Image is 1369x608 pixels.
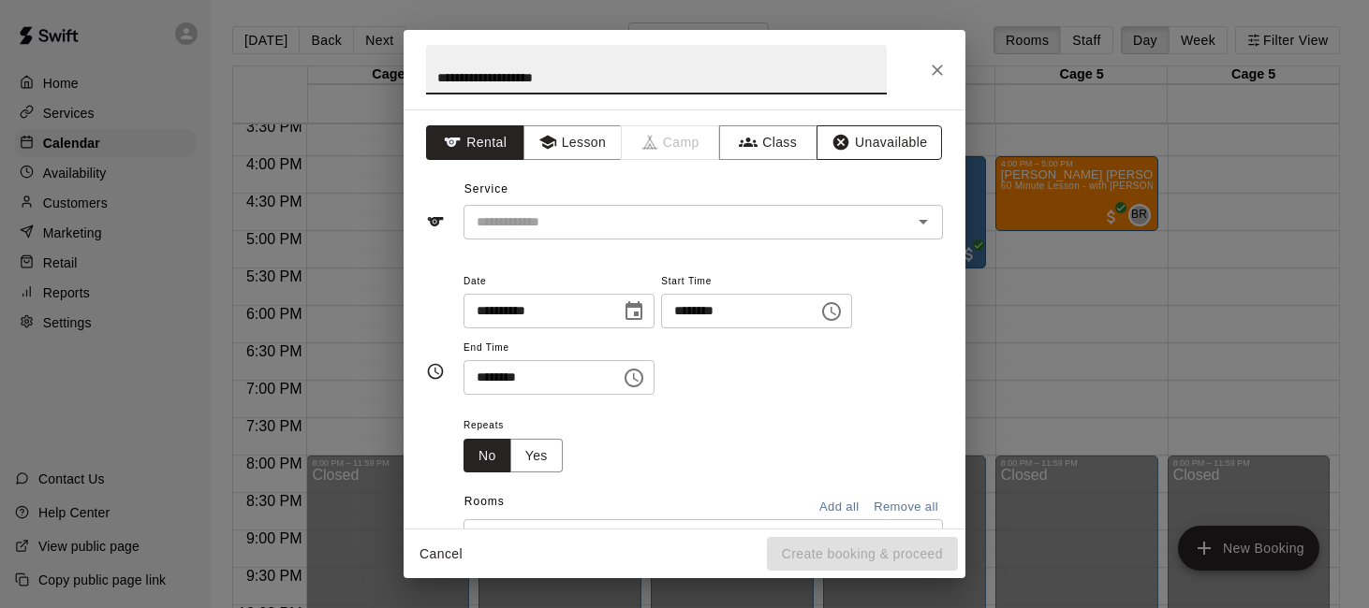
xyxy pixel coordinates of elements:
button: No [464,439,511,473]
button: Lesson [523,125,622,160]
button: Open [910,524,936,550]
span: Service [464,182,508,195]
button: Unavailable [817,125,942,160]
span: Rooms [464,495,505,508]
svg: Rooms [426,528,445,546]
button: Choose date, selected date is Sep 19, 2025 [615,293,653,330]
span: Date [464,269,655,295]
span: Camps can only be created in the Services page [622,125,720,160]
button: Choose time, selected time is 7:00 PM [813,293,850,330]
span: Repeats [464,413,578,439]
button: Rental [426,125,524,160]
button: Close [920,53,954,87]
button: Open [910,209,936,235]
span: Start Time [661,269,852,295]
button: Cancel [411,537,471,572]
svg: Timing [426,362,445,381]
span: End Time [464,336,655,361]
button: Add all [809,493,869,522]
button: Class [719,125,817,160]
button: Choose time, selected time is 7:30 PM [615,359,653,397]
button: Yes [510,439,563,473]
svg: Service [426,212,445,231]
button: Remove all [869,493,943,522]
div: outlined button group [464,439,563,473]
